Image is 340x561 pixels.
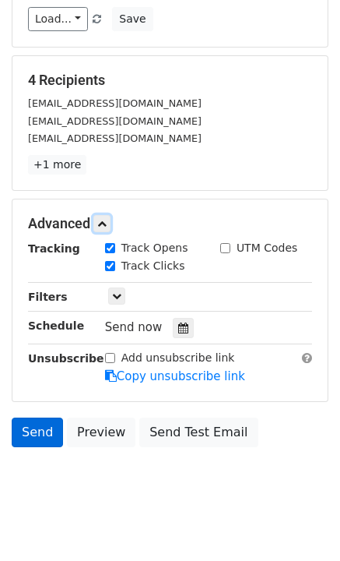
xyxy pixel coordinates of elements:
[28,319,84,332] strong: Schedule
[105,320,163,334] span: Send now
[112,7,152,31] button: Save
[28,352,104,365] strong: Unsubscribe
[237,240,297,256] label: UTM Codes
[121,350,235,366] label: Add unsubscribe link
[28,291,68,303] strong: Filters
[105,369,245,383] a: Copy unsubscribe link
[28,132,202,144] small: [EMAIL_ADDRESS][DOMAIN_NAME]
[28,7,88,31] a: Load...
[28,97,202,109] small: [EMAIL_ADDRESS][DOMAIN_NAME]
[139,418,258,447] a: Send Test Email
[12,418,63,447] a: Send
[121,240,188,256] label: Track Opens
[28,115,202,127] small: [EMAIL_ADDRESS][DOMAIN_NAME]
[28,215,312,232] h5: Advanced
[28,155,86,175] a: +1 more
[28,72,312,89] h5: 4 Recipients
[121,258,185,274] label: Track Clicks
[67,418,135,447] a: Preview
[28,242,80,255] strong: Tracking
[262,486,340,561] iframe: Chat Widget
